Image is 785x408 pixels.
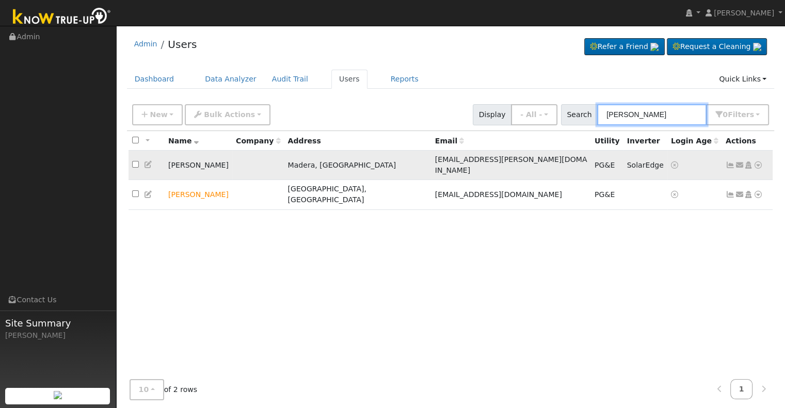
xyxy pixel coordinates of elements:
td: [GEOGRAPHIC_DATA], [GEOGRAPHIC_DATA] [284,180,431,209]
a: Other actions [754,160,763,171]
span: [PERSON_NAME] [714,9,774,17]
a: selbor16@yahoo.com [735,189,744,200]
button: New [132,104,183,125]
img: retrieve [753,43,761,51]
div: Address [288,136,428,146]
a: Other actions [754,189,763,200]
a: Show Graph [726,161,735,169]
span: 10 [139,385,149,394]
a: Reports [383,70,426,89]
img: retrieve [650,43,659,51]
a: Data Analyzer [197,70,264,89]
span: Bulk Actions [204,110,255,119]
span: s [749,110,754,119]
span: Email [435,137,464,145]
a: Login As [744,161,753,169]
a: Request a Cleaning [667,38,767,56]
button: - All - [511,104,557,125]
a: 1 [730,379,753,399]
td: [PERSON_NAME] [165,151,232,180]
div: Actions [726,136,769,146]
a: Refer a Friend [584,38,665,56]
span: Name [168,137,199,145]
span: PG&E [595,190,615,199]
button: 0Filters [706,104,769,125]
span: of 2 rows [130,379,198,400]
span: Search [561,104,598,125]
a: No login access [671,190,680,199]
td: Lead [165,180,232,209]
a: Users [168,38,197,51]
span: Filter [728,110,754,119]
a: Edit User [144,190,153,199]
span: Days since last login [671,137,718,145]
div: Inverter [627,136,663,146]
a: Quick Links [711,70,774,89]
img: Know True-Up [8,6,116,29]
span: New [150,110,167,119]
td: Madera, [GEOGRAPHIC_DATA] [284,151,431,180]
button: 10 [130,379,164,400]
a: Login As [744,190,753,199]
div: Utility [595,136,620,146]
span: [EMAIL_ADDRESS][DOMAIN_NAME] [435,190,562,199]
span: Company name [236,137,280,145]
a: Audit Trail [264,70,316,89]
a: Show Graph [726,190,735,199]
img: retrieve [54,391,62,399]
div: [PERSON_NAME] [5,330,110,341]
span: Display [473,104,511,125]
a: chrisjr.robles@gmail.com [735,160,744,171]
input: Search [597,104,707,125]
a: Admin [134,40,157,48]
a: No login access [671,161,680,169]
span: SolarEdge [627,161,663,169]
button: Bulk Actions [185,104,270,125]
span: [EMAIL_ADDRESS][PERSON_NAME][DOMAIN_NAME] [435,155,587,174]
a: Edit User [144,160,153,169]
span: Site Summary [5,316,110,330]
a: Dashboard [127,70,182,89]
span: PG&E [595,161,615,169]
a: Users [331,70,367,89]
